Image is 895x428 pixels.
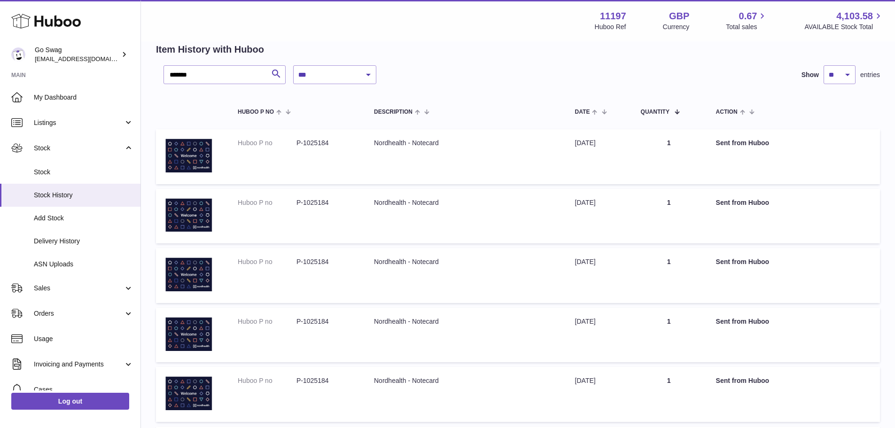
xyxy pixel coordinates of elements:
img: 111971734427837.png [165,198,212,232]
a: 0.67 Total sales [726,10,768,31]
span: Description [374,109,412,115]
span: My Dashboard [34,93,133,102]
span: AVAILABLE Stock Total [804,23,884,31]
span: Action [716,109,738,115]
span: Stock [34,168,133,177]
span: Cases [34,385,133,394]
strong: Sent from Huboo [716,199,770,206]
dd: P-1025184 [296,317,355,326]
div: Huboo Ref [595,23,626,31]
dt: Huboo P no [238,376,296,385]
a: Log out [11,393,129,410]
span: 4,103.58 [836,10,873,23]
span: Listings [34,118,124,127]
span: ASN Uploads [34,260,133,269]
td: [DATE] [566,189,631,244]
td: [DATE] [566,367,631,422]
td: [DATE] [566,308,631,363]
span: Quantity [641,109,669,115]
span: Orders [34,309,124,318]
td: Nordhealth - Notecard [365,248,566,303]
span: Total sales [726,23,768,31]
img: 111971734427837.png [165,257,212,291]
td: Nordhealth - Notecard [365,129,566,184]
img: internalAdmin-11197@internal.huboo.com [11,47,25,62]
td: [DATE] [566,129,631,184]
div: Currency [663,23,690,31]
img: 111971734427837.png [165,139,212,172]
span: Stock [34,144,124,153]
span: Invoicing and Payments [34,360,124,369]
a: 4,103.58 AVAILABLE Stock Total [804,10,884,31]
td: Nordhealth - Notecard [365,367,566,422]
td: 1 [631,367,707,422]
span: Date [575,109,590,115]
dd: P-1025184 [296,257,355,266]
span: Add Stock [34,214,133,223]
td: 1 [631,189,707,244]
dt: Huboo P no [238,257,296,266]
label: Show [802,70,819,79]
img: 111971734427837.png [165,317,212,351]
span: Delivery History [34,237,133,246]
dd: P-1025184 [296,139,355,148]
span: [EMAIL_ADDRESS][DOMAIN_NAME] [35,55,138,62]
strong: Sent from Huboo [716,318,770,325]
span: 0.67 [739,10,757,23]
strong: Sent from Huboo [716,377,770,384]
strong: GBP [669,10,689,23]
strong: Sent from Huboo [716,258,770,265]
span: Stock History [34,191,133,200]
td: Nordhealth - Notecard [365,189,566,244]
h2: Item History with Huboo [156,43,264,56]
span: entries [860,70,880,79]
td: Nordhealth - Notecard [365,308,566,363]
td: 1 [631,308,707,363]
span: Sales [34,284,124,293]
td: [DATE] [566,248,631,303]
div: Go Swag [35,46,119,63]
dd: P-1025184 [296,198,355,207]
td: 1 [631,129,707,184]
dt: Huboo P no [238,198,296,207]
strong: Sent from Huboo [716,139,770,147]
span: Huboo P no [238,109,274,115]
strong: 11197 [600,10,626,23]
dt: Huboo P no [238,317,296,326]
dd: P-1025184 [296,376,355,385]
dt: Huboo P no [238,139,296,148]
img: 111971734427837.png [165,376,212,410]
span: Usage [34,335,133,343]
td: 1 [631,248,707,303]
